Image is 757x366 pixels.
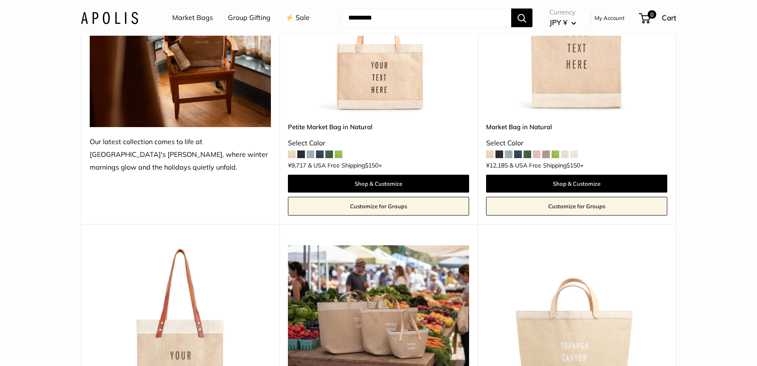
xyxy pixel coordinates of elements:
[308,162,382,168] span: & USA Free Shipping +
[595,13,625,23] a: My Account
[549,6,576,18] span: Currency
[640,11,676,25] a: 0 Cart
[549,18,567,27] span: JPY ¥
[662,13,676,22] span: Cart
[486,122,667,132] a: Market Bag in Natural
[648,10,656,19] span: 0
[509,162,583,168] span: & USA Free Shipping +
[90,136,271,174] div: Our latest collection comes to life at [GEOGRAPHIC_DATA]'s [PERSON_NAME], where winter mornings g...
[549,16,576,29] button: JPY ¥
[486,197,667,216] a: Customize for Groups
[288,197,469,216] a: Customize for Groups
[228,11,270,24] a: Group Gifting
[288,162,306,168] span: ¥9,717
[288,175,469,193] a: Shop & Customize
[172,11,213,24] a: Market Bags
[288,137,469,150] div: Select Color
[285,11,310,24] a: ⚡️ Sale
[288,122,469,132] a: Petite Market Bag in Natural
[365,162,378,169] span: $150
[342,9,511,27] input: Search...
[81,11,138,24] img: Apolis
[486,137,667,150] div: Select Color
[486,175,667,193] a: Shop & Customize
[486,162,508,168] span: ¥12,185
[511,9,532,27] button: Search
[566,162,580,169] span: $150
